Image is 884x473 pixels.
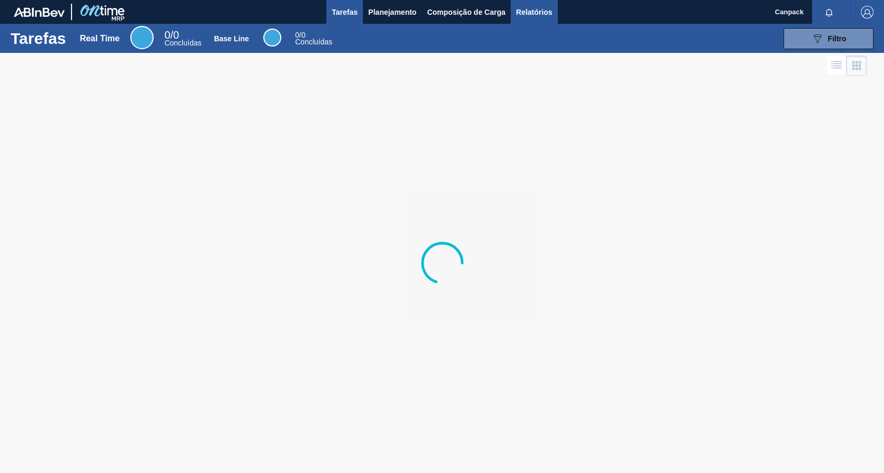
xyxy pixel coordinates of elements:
div: Real Time [80,34,120,43]
span: Concluídas [164,39,201,47]
span: 0 [164,29,170,41]
button: Filtro [783,28,873,49]
span: Filtro [828,34,846,43]
div: Real Time [164,31,201,47]
span: / 0 [295,31,305,39]
span: Composição de Carga [427,6,505,19]
img: Logout [861,6,873,19]
span: Concluídas [295,38,332,46]
div: Base Line [214,34,249,43]
h1: Tarefas [11,32,66,44]
span: Planejamento [368,6,416,19]
div: Real Time [130,26,154,49]
span: Relatórios [516,6,552,19]
div: Base Line [263,29,281,47]
div: Base Line [295,32,332,46]
img: TNhmsLtSVTkK8tSr43FrP2fwEKptu5GPRR3wAAAABJRU5ErkJggg== [14,7,65,17]
span: Tarefas [332,6,358,19]
span: / 0 [164,29,179,41]
span: 0 [295,31,299,39]
button: Notificações [812,5,846,20]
